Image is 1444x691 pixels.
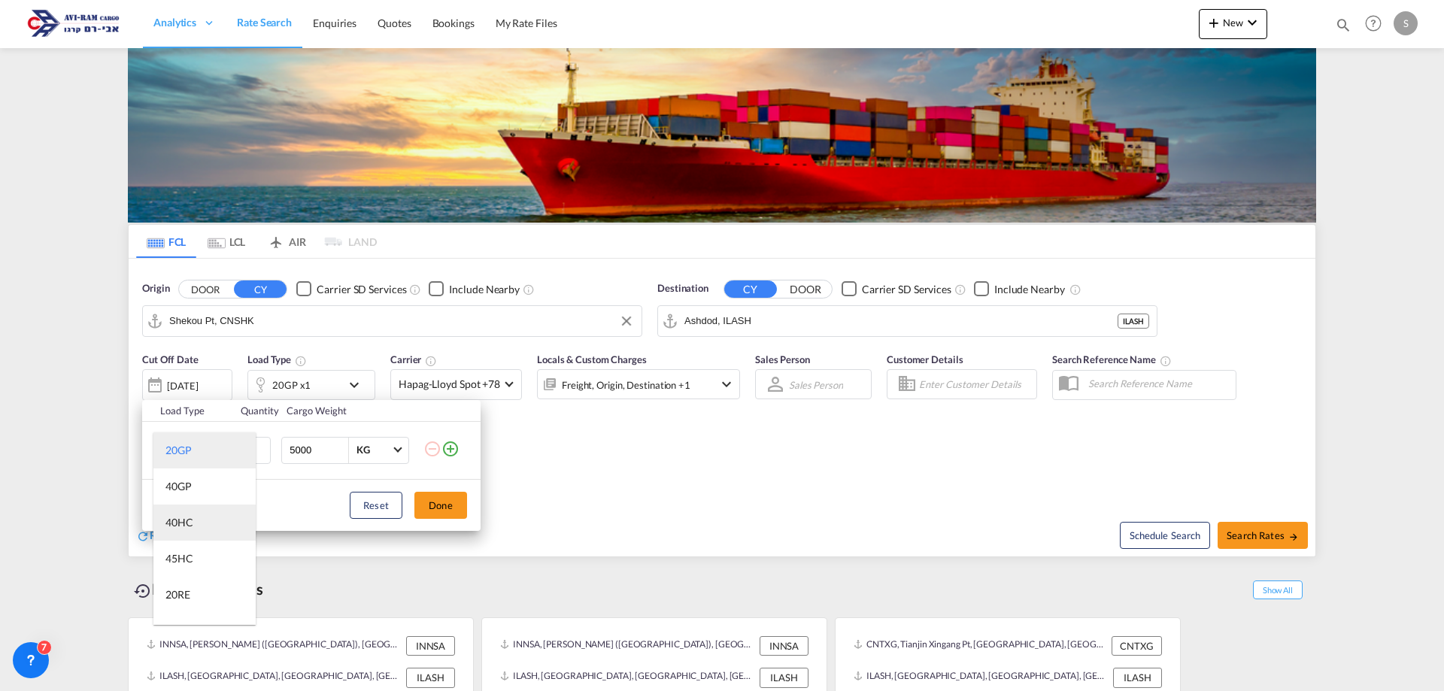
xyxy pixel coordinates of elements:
[165,443,192,458] div: 20GP
[165,551,193,566] div: 45HC
[165,587,190,602] div: 20RE
[165,515,193,530] div: 40HC
[165,623,190,638] div: 40RE
[165,479,192,494] div: 40GP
